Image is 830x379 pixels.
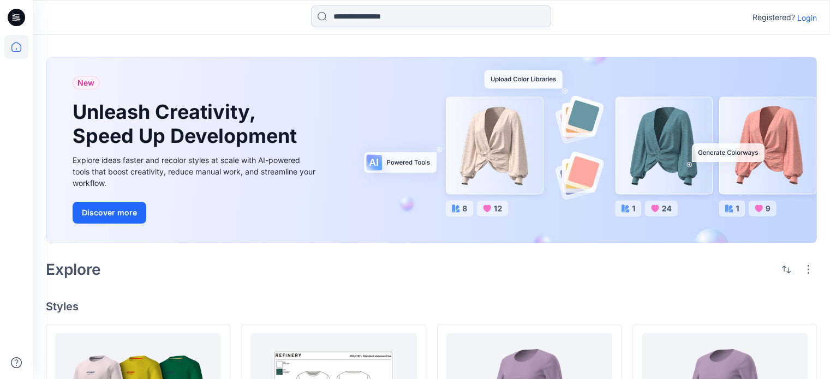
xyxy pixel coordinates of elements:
p: Login [797,12,817,23]
div: Explore ideas faster and recolor styles at scale with AI-powered tools that boost creativity, red... [73,154,318,189]
h2: Explore [46,261,101,278]
a: Discover more [73,202,318,224]
button: Discover more [73,202,146,224]
p: Registered? [753,11,795,24]
span: New [77,76,94,89]
h1: Unleash Creativity, Speed Up Development [73,100,302,147]
h4: Styles [46,300,817,313]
